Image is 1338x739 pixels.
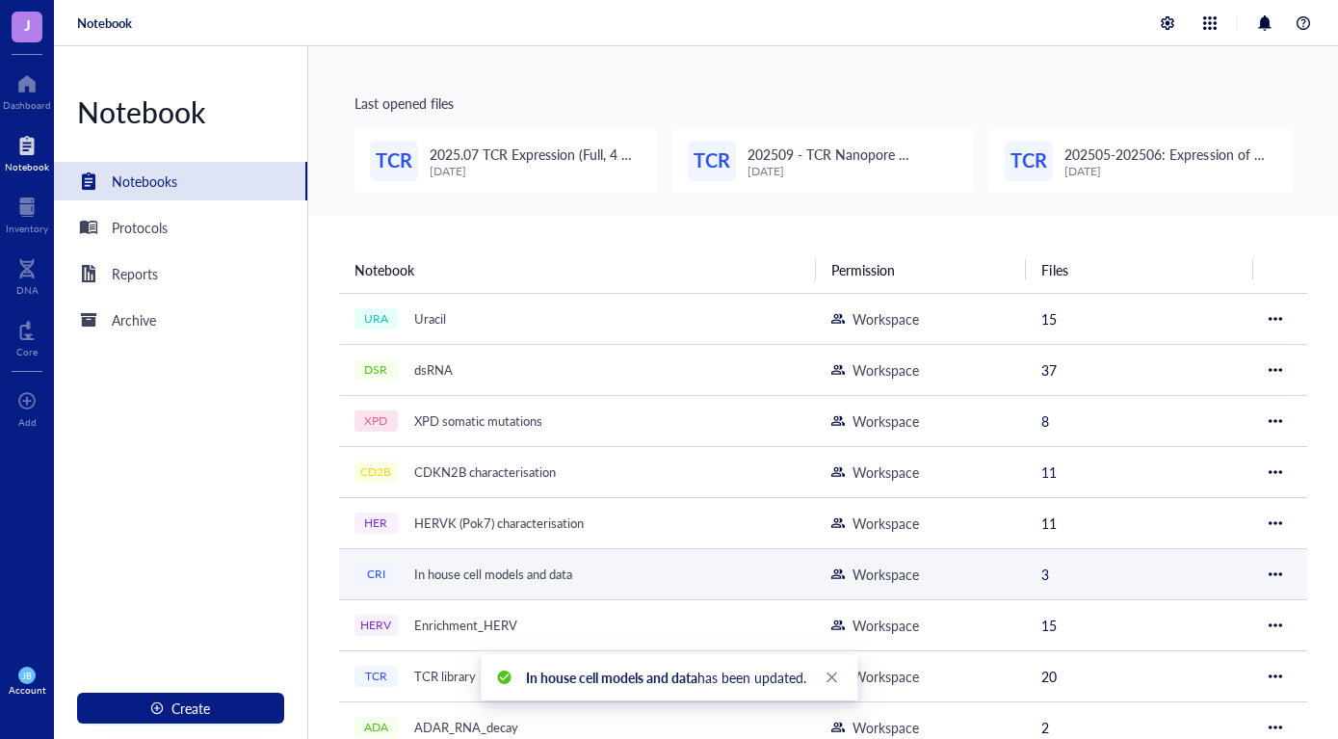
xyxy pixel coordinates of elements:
[816,247,1027,293] th: Permission
[5,161,49,172] div: Notebook
[525,668,805,687] span: has been updated.
[853,308,919,330] div: Workspace
[406,305,455,332] div: Uracil
[853,615,919,636] div: Workspace
[853,666,919,687] div: Workspace
[853,359,919,381] div: Workspace
[853,564,919,585] div: Workspace
[376,145,412,175] span: TCR
[3,68,51,111] a: Dashboard
[1026,247,1253,293] th: Files
[54,208,307,247] a: Protocols
[853,462,919,483] div: Workspace
[406,612,526,639] div: Enrichment_HERV
[112,217,168,238] div: Protocols
[6,192,48,234] a: Inventory
[16,253,39,296] a: DNA
[748,145,909,185] span: 202509 - TCR Nanopore Sequencing
[748,165,959,178] div: [DATE]
[54,301,307,339] a: Archive
[1026,599,1253,650] td: 15
[54,162,307,200] a: Notebooks
[112,171,177,192] div: Notebooks
[1026,446,1253,497] td: 11
[77,693,284,724] button: Create
[112,263,158,284] div: Reports
[1026,344,1253,395] td: 37
[406,356,461,383] div: dsRNA
[3,99,51,111] div: Dashboard
[112,309,156,330] div: Archive
[525,668,696,687] b: In house cell models and data
[825,671,838,684] span: close
[24,13,31,37] span: J
[1064,145,1264,185] span: 202505-202506: Expression of TCR
[5,130,49,172] a: Notebook
[1026,395,1253,446] td: 8
[694,145,730,175] span: TCR
[77,14,132,32] a: Notebook
[853,410,919,432] div: Workspace
[339,247,816,293] th: Notebook
[406,561,581,588] div: In house cell models and data
[430,145,632,185] span: 2025.07 TCR Expression (Full, 4 new samples)
[16,346,38,357] div: Core
[354,92,1292,114] div: Last opened files
[853,717,919,738] div: Workspace
[9,684,46,696] div: Account
[406,408,551,435] div: XPD somatic mutations
[16,315,38,357] a: Core
[18,416,37,428] div: Add
[853,513,919,534] div: Workspace
[22,671,31,681] span: JB
[6,223,48,234] div: Inventory
[406,510,592,537] div: HERVK (Pok7) characterisation
[1026,293,1253,344] td: 15
[171,700,210,716] span: Create
[16,284,39,296] div: DNA
[54,254,307,293] a: Reports
[1026,650,1253,701] td: 20
[1010,145,1047,175] span: TCR
[1064,165,1276,178] div: [DATE]
[430,165,642,178] div: [DATE]
[54,92,307,131] div: Notebook
[821,667,842,688] a: Close
[406,663,485,690] div: TCR library
[406,459,564,486] div: CDKN2B characterisation
[1026,548,1253,599] td: 3
[1026,497,1253,548] td: 11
